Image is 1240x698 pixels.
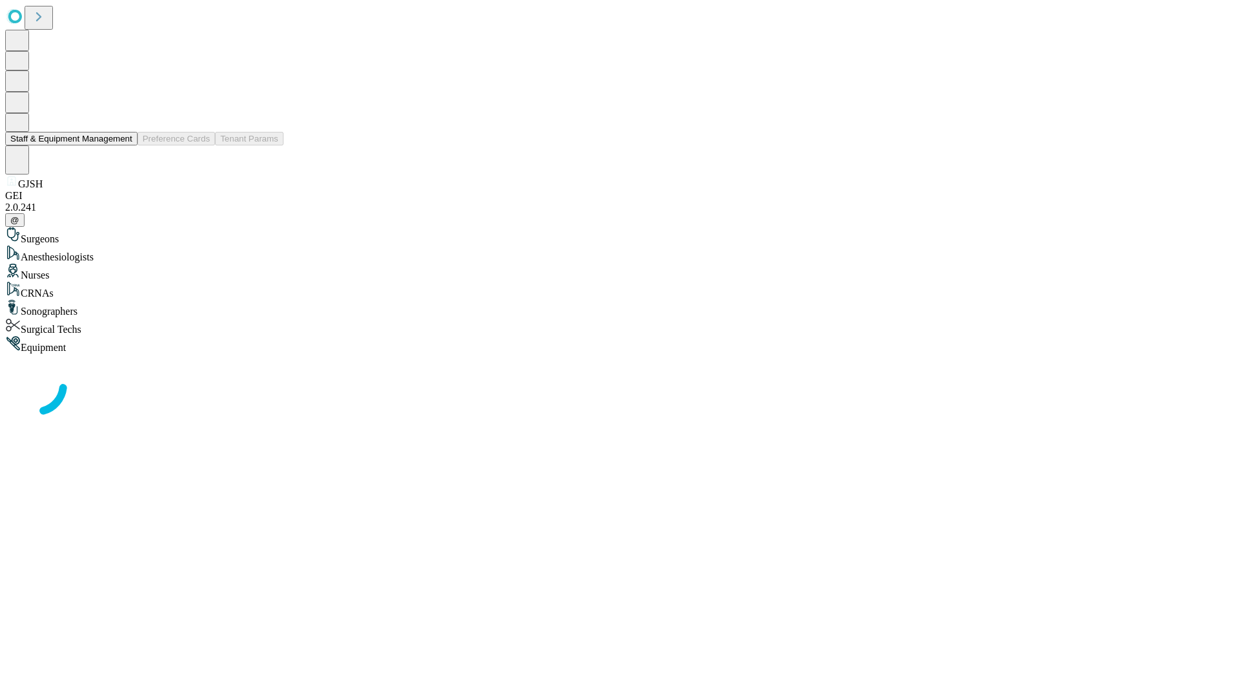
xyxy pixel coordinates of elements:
[5,245,1235,263] div: Anesthesiologists
[5,299,1235,317] div: Sonographers
[5,227,1235,245] div: Surgeons
[138,132,215,145] button: Preference Cards
[5,263,1235,281] div: Nurses
[5,335,1235,354] div: Equipment
[5,281,1235,299] div: CRNAs
[18,178,43,189] span: GJSH
[215,132,284,145] button: Tenant Params
[5,132,138,145] button: Staff & Equipment Management
[5,213,25,227] button: @
[10,215,19,225] span: @
[5,317,1235,335] div: Surgical Techs
[5,202,1235,213] div: 2.0.241
[5,190,1235,202] div: GEI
